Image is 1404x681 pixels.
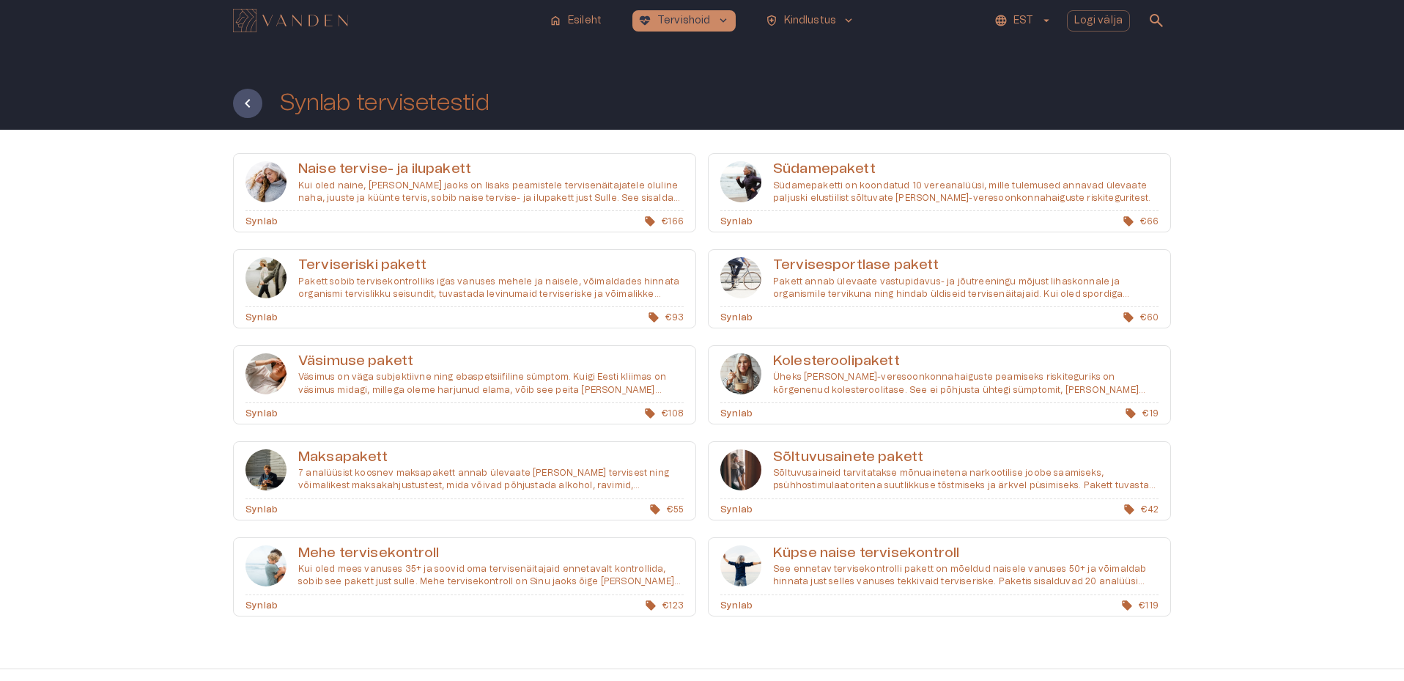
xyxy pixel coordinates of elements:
p: Synlab [720,215,753,228]
button: Logi välja [1067,10,1131,32]
p: € 55 [646,503,684,516]
button: EST [992,10,1054,32]
span: keyboard_arrow_down [842,14,855,27]
p: Kindlustus [784,13,837,29]
p: € 60 [1120,311,1159,324]
h6: Kolesteroolipakett [773,352,1159,372]
p: Väsimus on väga subjektiivne ning ebaspetsiifiline sümptom. Kuigi Eesti kliimas on väsimus midagi... [298,371,684,396]
img: SYNLAB-narkotestimine.jpeg [720,449,761,490]
span: health_and_safety [765,14,778,27]
p: EST [1013,13,1033,29]
img: Vanden logo [233,9,348,32]
p: € 93 [645,311,684,324]
img: SYNLAB_tervisesportlasepakett.jpeg [720,257,761,298]
button: homeEsileht [543,10,609,32]
h6: Väsimuse pakett [298,352,684,372]
span: search [1148,12,1165,29]
button: Tagasi [233,89,262,118]
button: health_and_safetyKindlustuskeyboard_arrow_down [759,10,862,32]
h6: Südamepakett [773,160,1159,180]
p: Kui oled mees vanuses 35+ ja soovid oma tervisenäitajaid ennetavalt kontrollida, sobib see pakett... [298,563,684,588]
img: SYNLAB_kolesteroolipakett.jpeg [720,353,761,394]
p: Synlab [245,311,278,324]
h6: Terviseriski pakett [298,256,684,276]
p: 7 analüüsist koosnev maksapakett annab ülevaate [PERSON_NAME] tervisest ning võimalikest maksakah... [298,467,684,492]
iframe: Help widget launcher [1290,614,1404,655]
p: Synlab [720,311,753,324]
p: € 66 [1120,215,1159,228]
h6: Sõltuvusainete pakett [773,448,1159,468]
img: SYNLAB_maksapakett.jpeg [245,449,287,490]
p: Synlab [245,215,278,228]
p: Sõltuvusaineid tarvitatakse mõnuainetena narkootilise joobe saamiseks, psühhostimulaatoritena suu... [773,467,1159,492]
img: SYNLAB_mehe-tervisekontroll.jpeg [245,545,287,586]
span: ecg_heart [638,14,651,27]
h6: Maksapakett [298,448,684,468]
p: Pakett sobib tervisekontrolliks igas vanuses mehele ja naisele, võimaldades hinnata organismi ter... [298,276,684,301]
p: See ennetav tervisekontrolli pakett on mõeldud naisele vanuses 50+ ja võimaldab hinnata just sell... [773,563,1159,588]
h6: Mehe tervisekontroll [298,544,684,564]
p: Synlab [245,407,278,420]
p: Pakett annab ülevaate vastupidavus- ja jõutreeningu mõjust lihaskonnale ja organismile tervikuna ... [773,276,1159,301]
img: SYNLAB_terviseriski-pakett.jpeg [245,257,287,298]
button: ecg_heartTervishoidkeyboard_arrow_down [632,10,736,32]
p: € 119 [1118,599,1159,612]
p: € 42 [1120,503,1159,516]
h6: Küpse naise tervisekontroll [773,544,1159,564]
img: SYNLAB_naisetervisejailupakett.jpeg [245,161,287,202]
p: Üheks [PERSON_NAME]-veresoonkonnahaiguste peamiseks riskiteguriks on kõrgenenud kolesteroolitase.... [773,371,1159,396]
a: Navigate to homepage [233,10,537,31]
span: home [549,14,562,27]
p: Synlab [720,407,753,420]
p: Südamepaketti on koondatud 10 vereanalüüsi, mille tulemused annavad ülevaate paljuski elustiilist... [773,180,1159,205]
p: Synlab [245,503,278,516]
h1: Synlab tervisetestid [280,90,489,116]
p: Synlab [720,599,753,612]
p: Kui oled naine, [PERSON_NAME] jaoks on lisaks peamistele tervisenäitajatele oluline naha, juuste ... [298,180,684,205]
img: SYNLAB_kypse-naise-tervisekontroll.jpeg [720,545,761,586]
p: Logi välja [1074,13,1123,29]
p: € 19 [1122,407,1159,420]
p: Tervishoid [657,13,711,29]
img: SYNLAB_sudamepakett.jpeg [720,161,761,202]
p: Synlab [720,503,753,516]
h6: Tervisesportlase pakett [773,256,1159,276]
p: € 108 [641,407,684,420]
p: Esileht [568,13,602,29]
h6: Naise tervise- ja ilupakett [298,160,684,180]
button: open search modal [1142,6,1171,35]
p: € 166 [641,215,684,228]
p: € 123 [642,599,684,612]
img: SYNLAB_vasimus.png [245,353,287,394]
p: Synlab [245,599,278,612]
span: keyboard_arrow_down [717,14,730,27]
